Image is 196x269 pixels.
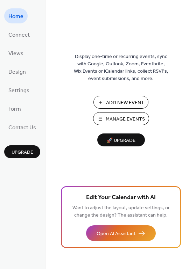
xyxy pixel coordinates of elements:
[106,116,145,123] span: Manage Events
[86,225,156,241] button: Open AI Assistant
[12,149,33,156] span: Upgrade
[74,53,168,82] span: Display one-time or recurring events, sync with Google, Outlook, Zoom, Eventbrite, Wix Events or ...
[4,8,28,23] a: Home
[101,136,141,145] span: 🚀 Upgrade
[8,85,29,96] span: Settings
[8,11,23,22] span: Home
[106,99,144,107] span: Add New Event
[93,96,148,109] button: Add New Event
[4,64,30,79] a: Design
[97,133,145,146] button: 🚀 Upgrade
[4,145,40,158] button: Upgrade
[97,230,135,238] span: Open AI Assistant
[4,101,25,116] a: Form
[93,112,149,125] button: Manage Events
[8,122,36,133] span: Contact Us
[4,82,34,97] a: Settings
[8,104,21,115] span: Form
[8,48,23,59] span: Views
[4,45,28,60] a: Views
[4,119,40,134] a: Contact Us
[4,27,34,42] a: Connect
[86,193,156,203] span: Edit Your Calendar with AI
[8,30,30,41] span: Connect
[8,67,26,78] span: Design
[72,203,170,220] span: Want to adjust the layout, update settings, or change the design? The assistant can help.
